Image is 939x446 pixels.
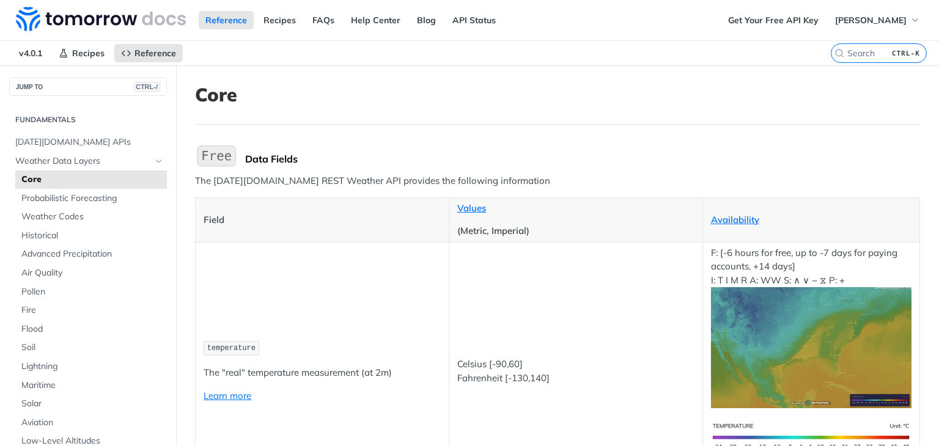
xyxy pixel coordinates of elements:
a: Reference [114,44,183,62]
img: temperature [711,287,912,408]
a: [DATE][DOMAIN_NAME] APIs [9,133,167,152]
span: Reference [134,48,176,59]
a: Recipes [52,44,111,62]
p: F: [-6 hours for free, up to -7 days for paying accounts, +14 days] I: T I M R A: WW S: ∧ ∨ ~ ⧖ P: + [711,246,912,408]
span: CTRL-/ [133,82,160,92]
span: Fire [21,304,164,316]
a: Maritime [15,376,167,395]
a: Weather Data LayersHide subpages for Weather Data Layers [9,152,167,170]
span: Air Quality [21,267,164,279]
a: Blog [410,11,443,29]
img: Tomorrow.io Weather API Docs [16,7,186,31]
p: The [DATE][DOMAIN_NAME] REST Weather API provides the following information [195,174,920,188]
svg: Search [834,48,844,58]
p: The "real" temperature measurement (at 2m) [204,366,441,380]
span: [PERSON_NAME] [835,15,907,26]
span: Aviation [21,417,164,429]
span: Recipes [72,48,105,59]
a: Recipes [257,11,303,29]
button: JUMP TOCTRL-/ [9,78,167,96]
a: Probabilistic Forecasting [15,189,167,208]
a: Air Quality [15,264,167,282]
a: Values [457,202,486,214]
a: Pollen [15,283,167,301]
a: Solar [15,395,167,413]
span: Core [21,174,164,186]
a: API Status [446,11,503,29]
span: Historical [21,230,164,242]
a: FAQs [306,11,341,29]
span: Flood [21,323,164,335]
span: Weather Codes [21,211,164,223]
div: Data Fields [245,153,920,165]
a: Get Your Free API Key [721,11,825,29]
a: Weather Codes [15,208,167,226]
a: Core [15,170,167,189]
span: Advanced Precipitation [21,248,164,260]
a: Flood [15,320,167,338]
span: Probabilistic Forecasting [21,192,164,205]
button: [PERSON_NAME] [828,11,927,29]
h1: Core [195,84,920,106]
a: Learn more [204,390,251,401]
p: Celsius [-90,60] Fahrenheit [-130,140] [457,357,694,385]
a: Lightning [15,357,167,376]
span: temperature [207,344,256,353]
span: v4.0.1 [12,44,49,62]
span: Solar [21,398,164,410]
a: Soil [15,338,167,357]
span: Expand image [711,430,912,442]
a: Help Center [344,11,407,29]
span: Weather Data Layers [15,155,151,167]
button: Hide subpages for Weather Data Layers [154,156,164,166]
span: Expand image [711,341,912,353]
p: (Metric, Imperial) [457,224,694,238]
kbd: CTRL-K [889,47,923,59]
span: Soil [21,342,164,354]
span: Maritime [21,379,164,392]
a: Historical [15,227,167,245]
p: Field [204,213,441,227]
a: Aviation [15,414,167,432]
a: Advanced Precipitation [15,245,167,263]
span: Lightning [21,360,164,373]
a: Reference [199,11,254,29]
span: [DATE][DOMAIN_NAME] APIs [15,136,164,148]
h2: Fundamentals [9,114,167,125]
a: Availability [711,214,759,225]
a: Fire [15,301,167,320]
span: Pollen [21,286,164,298]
